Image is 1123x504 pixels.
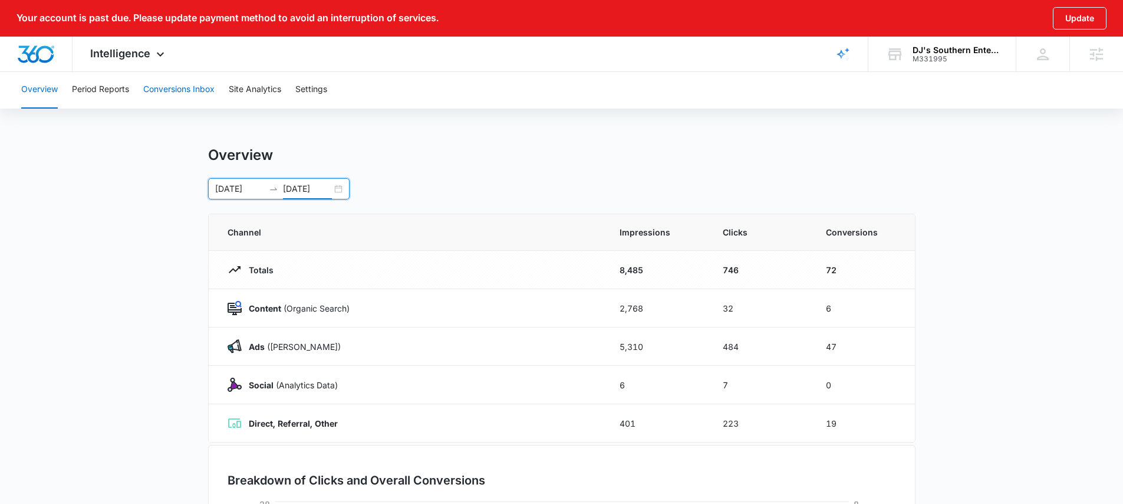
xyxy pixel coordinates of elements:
[19,19,28,28] img: logo_orange.svg
[228,301,242,315] img: Content
[242,341,341,353] p: ([PERSON_NAME])
[709,251,812,289] td: 746
[249,418,338,428] strong: Direct, Referral, Other
[17,12,439,24] p: Your account is past due. Please update payment method to avoid an interruption of services.
[269,184,278,194] span: to
[229,71,281,109] button: Site Analytics
[913,45,999,55] div: account name
[709,289,812,328] td: 32
[19,31,28,40] img: website_grey.svg
[215,182,264,195] input: Start date
[228,226,591,238] span: Channel
[73,37,185,71] div: Intelligence
[72,71,129,109] button: Period Reports
[31,31,130,40] div: Domain: [DOMAIN_NAME]
[117,68,127,78] img: tab_keywords_by_traffic_grey.svg
[605,366,709,404] td: 6
[818,37,868,71] a: Brand Profile Wizard
[249,380,274,390] strong: Social
[130,70,199,77] div: Keywords by Traffic
[812,366,915,404] td: 0
[249,303,281,313] strong: Content
[812,404,915,443] td: 19
[709,404,812,443] td: 223
[283,182,332,195] input: End date
[32,68,41,78] img: tab_domain_overview_orange.svg
[143,71,215,109] button: Conversions Inbox
[620,226,694,238] span: Impressions
[45,70,106,77] div: Domain Overview
[709,366,812,404] td: 7
[812,328,915,366] td: 47
[295,71,327,109] button: Settings
[605,328,709,366] td: 5,310
[242,379,338,391] p: (Analytics Data)
[228,472,485,489] h3: Breakdown of Clicks and Overall Conversions
[709,328,812,366] td: 484
[913,55,999,63] div: account id
[269,184,278,194] span: swap-right
[605,404,709,443] td: 401
[33,19,58,28] div: v 4.0.25
[249,342,265,352] strong: Ads
[826,226,896,238] span: Conversions
[228,339,242,354] img: Ads
[242,264,274,276] p: Totals
[605,251,709,289] td: 8,485
[228,378,242,392] img: Social
[242,302,350,315] p: (Organic Search)
[21,71,58,109] button: Overview
[723,226,798,238] span: Clicks
[1053,7,1106,30] button: Update
[812,289,915,328] td: 6
[90,47,150,60] span: Intelligence
[605,289,709,328] td: 2,768
[208,146,273,164] h1: Overview
[812,251,915,289] td: 72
